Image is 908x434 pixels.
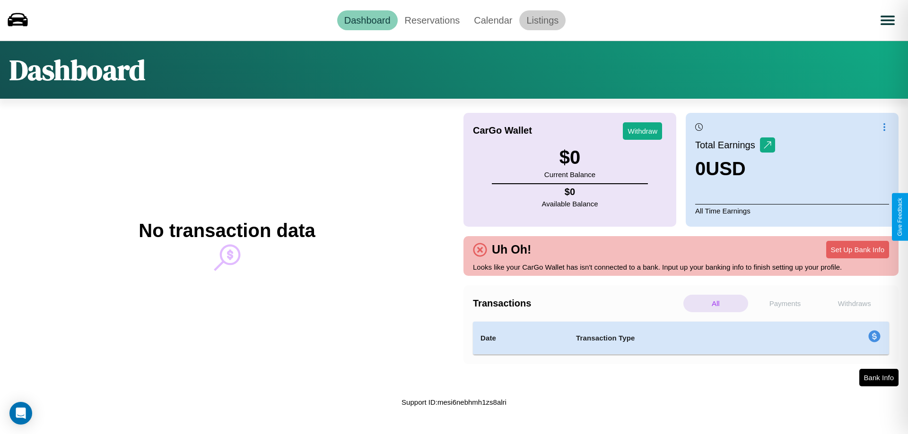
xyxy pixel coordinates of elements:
table: simple table [473,322,889,355]
button: Withdraw [623,122,662,140]
h3: $ 0 [544,147,595,168]
h4: Date [480,332,561,344]
h4: Transactions [473,298,681,309]
h4: CarGo Wallet [473,125,532,136]
p: Available Balance [542,197,598,210]
div: Give Feedback [897,198,903,236]
p: Current Balance [544,168,595,181]
button: Open menu [874,7,901,34]
p: Support ID: mesi6nebhmh1zs8alri [402,396,506,408]
p: Payments [753,295,818,312]
p: All [683,295,748,312]
a: Reservations [398,10,467,30]
h4: $ 0 [542,187,598,197]
p: Withdraws [822,295,887,312]
h4: Uh Oh! [487,243,536,256]
button: Set Up Bank Info [826,241,889,258]
p: Looks like your CarGo Wallet has isn't connected to a bank. Input up your banking info to finish ... [473,261,889,273]
div: Open Intercom Messenger [9,402,32,425]
a: Listings [519,10,566,30]
h2: No transaction data [139,220,315,241]
h1: Dashboard [9,51,145,89]
a: Calendar [467,10,519,30]
h3: 0 USD [695,158,775,179]
p: Total Earnings [695,136,760,153]
p: All Time Earnings [695,204,889,217]
button: Bank Info [859,369,899,386]
h4: Transaction Type [576,332,791,344]
a: Dashboard [337,10,398,30]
